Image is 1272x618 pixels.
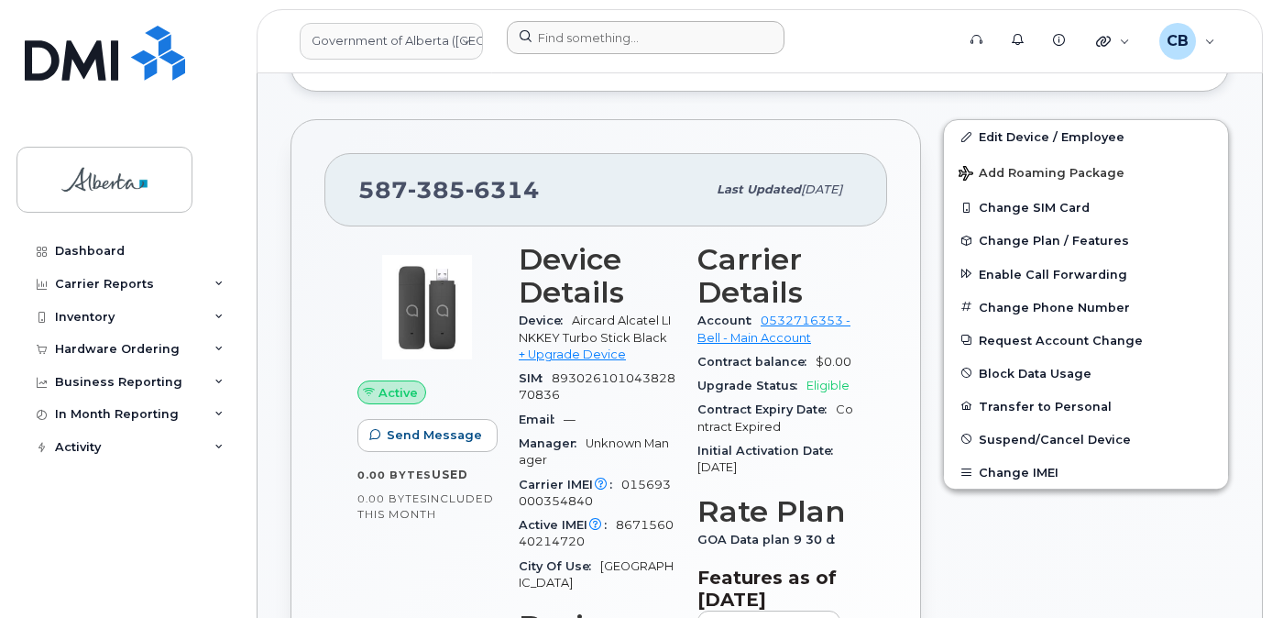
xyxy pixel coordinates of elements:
[944,390,1228,423] button: Transfer to Personal
[300,23,483,60] a: Government of Alberta (GOA)
[979,432,1131,446] span: Suspend/Cancel Device
[944,324,1228,357] button: Request Account Change
[519,518,616,532] span: Active IMEI
[697,403,836,416] span: Contract Expiry Date
[944,456,1228,489] button: Change IMEI
[959,166,1124,183] span: Add Roaming Package
[944,224,1228,257] button: Change Plan / Features
[519,436,669,467] span: Unknown Manager
[697,403,853,433] span: Contract Expired
[697,533,844,546] span: GOA Data plan 9 30 d
[357,469,432,481] span: 0.00 Bytes
[944,357,1228,390] button: Block Data Usage
[387,426,482,444] span: Send Message
[697,355,816,369] span: Contract balance
[697,567,854,611] h3: Features as of [DATE]
[816,355,851,369] span: $0.00
[806,379,850,392] span: Eligible
[697,444,842,458] span: Initial Activation Date
[519,559,600,573] span: City Of Use
[944,120,1228,153] a: Edit Device / Employee
[1083,23,1143,60] div: Quicklinks
[519,243,675,309] h3: Device Details
[564,413,576,426] span: —
[697,460,737,474] span: [DATE]
[519,348,626,361] a: + Upgrade Device
[519,478,671,508] span: 015693000354840
[944,423,1228,456] button: Suspend/Cancel Device
[357,492,427,505] span: 0.00 Bytes
[1167,30,1189,52] span: CB
[519,314,572,327] span: Device
[357,419,498,452] button: Send Message
[372,252,482,362] img: image20231002-3703462-1t6ig66.jpeg
[519,478,621,491] span: Carrier IMEI
[697,495,854,528] h3: Rate Plan
[717,182,801,196] span: Last updated
[432,468,468,481] span: used
[519,413,564,426] span: Email
[1146,23,1228,60] div: Carmen Borgess
[519,371,552,385] span: SIM
[697,314,850,344] a: 0532716353 - Bell - Main Account
[408,176,466,204] span: 385
[519,371,675,402] span: 89302610104382870836
[519,436,586,450] span: Manager
[378,384,418,402] span: Active
[697,243,854,309] h3: Carrier Details
[944,153,1228,191] button: Add Roaming Package
[507,21,784,54] input: Find something...
[944,258,1228,291] button: Enable Call Forwarding
[697,379,806,392] span: Upgrade Status
[979,267,1127,281] span: Enable Call Forwarding
[697,314,761,327] span: Account
[979,234,1129,248] span: Change Plan / Features
[466,176,540,204] span: 6314
[944,191,1228,224] button: Change SIM Card
[519,559,674,590] span: [GEOGRAPHIC_DATA]
[944,291,1228,324] button: Change Phone Number
[801,182,842,196] span: [DATE]
[358,176,540,204] span: 587
[519,314,671,344] span: Aircard Alcatel LINKKEY Turbo Stick Black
